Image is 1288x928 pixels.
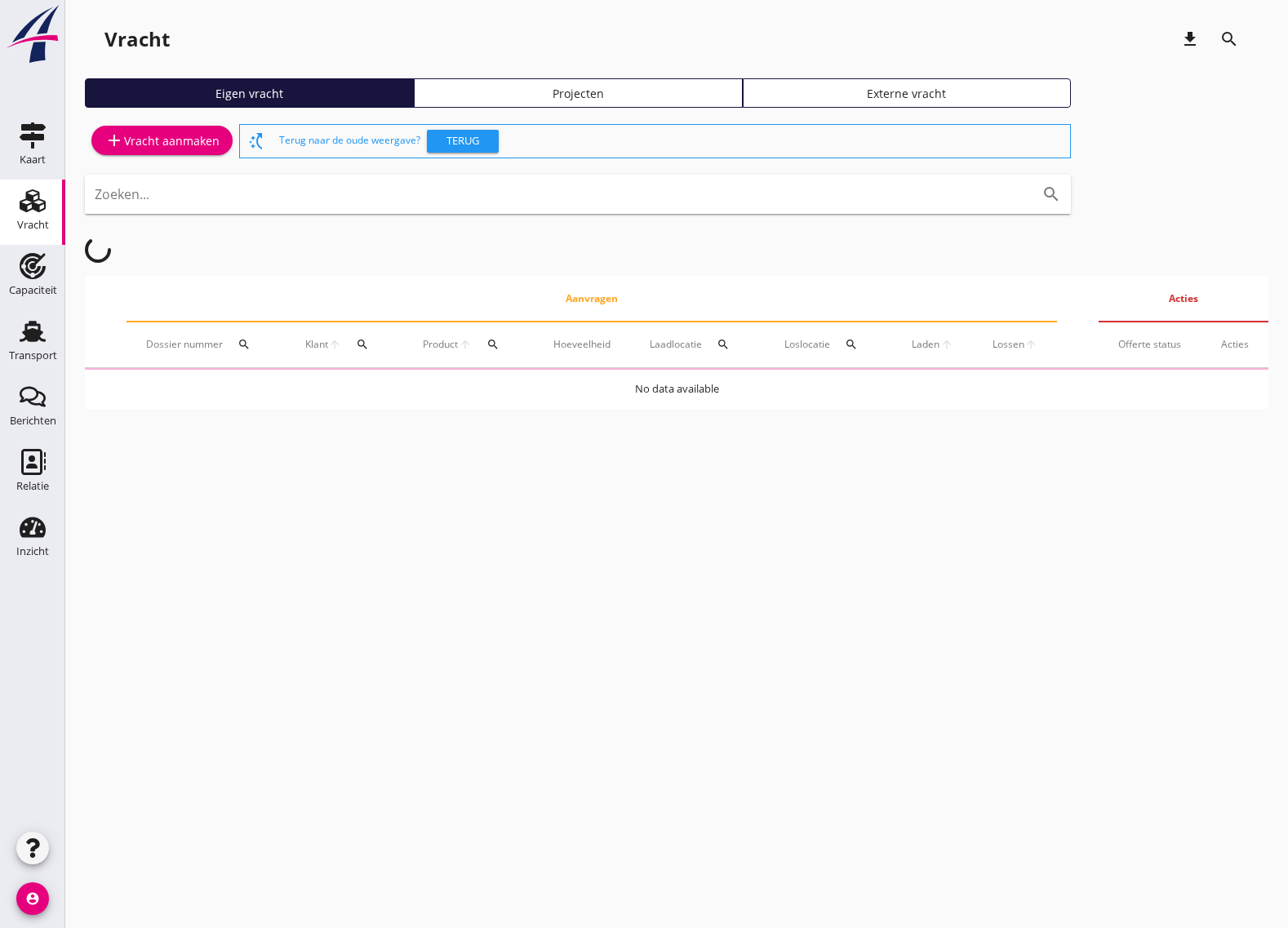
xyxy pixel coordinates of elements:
[146,325,266,364] div: Dossier nummer
[1180,29,1200,49] i: download
[127,276,1057,322] th: Aanvragen
[427,130,499,153] button: Terug
[486,338,500,351] i: search
[993,337,1024,352] span: Lossen
[414,78,743,108] a: Projecten
[238,338,251,351] i: search
[16,882,49,915] i: account_circle
[421,85,735,102] div: Projecten
[104,26,170,52] div: Vracht
[356,338,369,351] i: search
[1221,337,1249,352] div: Acties
[750,85,1064,102] div: Externe vracht
[91,126,233,155] a: Vracht aanmaken
[95,181,1015,207] input: Zoeken...
[1118,337,1181,352] div: Offerte status
[1219,29,1239,49] i: search
[1099,276,1268,322] th: Acties
[85,370,1268,409] td: No data available
[1024,338,1037,351] i: arrow_upward
[423,337,458,352] span: Product
[845,338,858,351] i: search
[328,338,341,351] i: arrow_upward
[85,78,414,108] a: Eigen vracht
[9,285,57,295] div: Capaciteit
[10,415,56,426] div: Berichten
[104,131,124,150] i: add
[743,78,1072,108] a: Externe vracht
[3,4,62,64] img: logo-small.a267ee39.svg
[717,338,730,351] i: search
[433,133,492,149] div: Terug
[1042,184,1061,204] i: search
[279,125,1064,158] div: Terug naar de oude weergave?
[16,546,49,557] div: Inzicht
[92,85,406,102] div: Eigen vracht
[17,220,49,230] div: Vracht
[912,337,939,352] span: Laden
[305,337,328,352] span: Klant
[650,325,745,364] div: Laadlocatie
[9,350,57,361] div: Transport
[784,325,873,364] div: Loslocatie
[940,338,953,351] i: arrow_upward
[104,131,220,150] div: Vracht aanmaken
[16,481,49,491] div: Relatie
[246,131,266,151] i: switch_access_shortcut
[458,338,471,351] i: arrow_upward
[553,337,611,352] div: Hoeveelheid
[20,154,46,165] div: Kaart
